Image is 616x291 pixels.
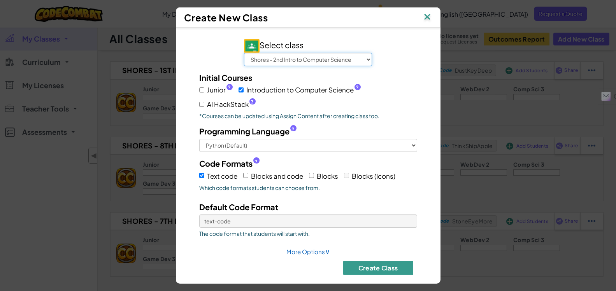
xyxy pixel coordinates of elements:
span: Blocks [317,172,338,180]
input: Blocks (Icons) [344,173,349,178]
span: Text code [207,172,237,180]
span: Introduction to Computer Science [246,84,361,96]
img: IconClose.svg [422,12,432,23]
p: *Courses can be updated using Assign Content after creating class too. [199,112,417,120]
span: ? [228,84,231,91]
span: Programming Language [199,125,290,137]
input: Blocks [309,173,314,178]
input: Blocks and code [243,173,248,178]
a: More Options [286,248,330,255]
span: ? [254,159,258,165]
span: ? [251,99,254,105]
span: Which code formats students can choose from. [199,184,417,192]
span: Junior [207,84,233,96]
button: Create Class [343,261,413,275]
span: Create New Class [184,12,268,23]
span: The code format that students will start with. [199,230,417,237]
span: ? [356,84,359,91]
span: AI HackStack [207,99,256,110]
img: IconGoogleClassroom.svg [244,39,260,53]
span: Blocks and code [251,172,303,180]
span: Default Code Format [199,202,278,212]
span: Select class [244,40,304,50]
span: Blocks (Icons) [352,172,395,180]
label: Initial Courses [199,72,252,83]
input: Introduction to Computer Science? [239,87,244,92]
input: AI HackStack? [199,102,204,107]
span: Code Formats [199,158,253,169]
input: Junior? [199,87,204,92]
span: ∨ [325,247,330,256]
span: ? [291,126,295,132]
input: Text code [199,173,204,178]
